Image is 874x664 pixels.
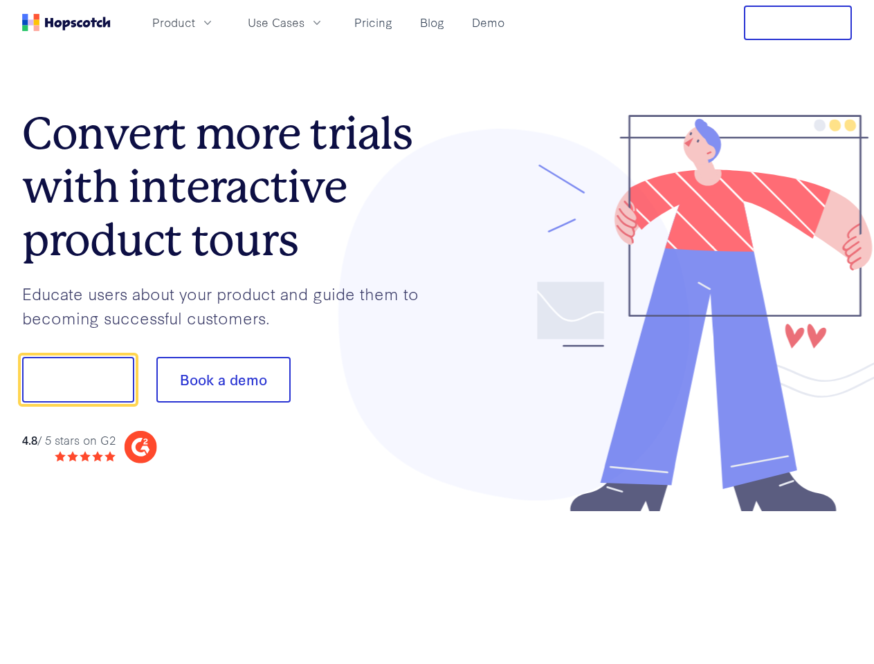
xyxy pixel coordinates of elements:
[152,14,195,31] span: Product
[156,357,291,403] button: Book a demo
[239,11,332,34] button: Use Cases
[466,11,510,34] a: Demo
[744,6,852,40] button: Free Trial
[22,432,116,449] div: / 5 stars on G2
[22,282,437,329] p: Educate users about your product and guide them to becoming successful customers.
[22,14,111,31] a: Home
[248,14,304,31] span: Use Cases
[22,357,134,403] button: Show me!
[144,11,223,34] button: Product
[349,11,398,34] a: Pricing
[22,107,437,266] h1: Convert more trials with interactive product tours
[415,11,450,34] a: Blog
[22,432,37,448] strong: 4.8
